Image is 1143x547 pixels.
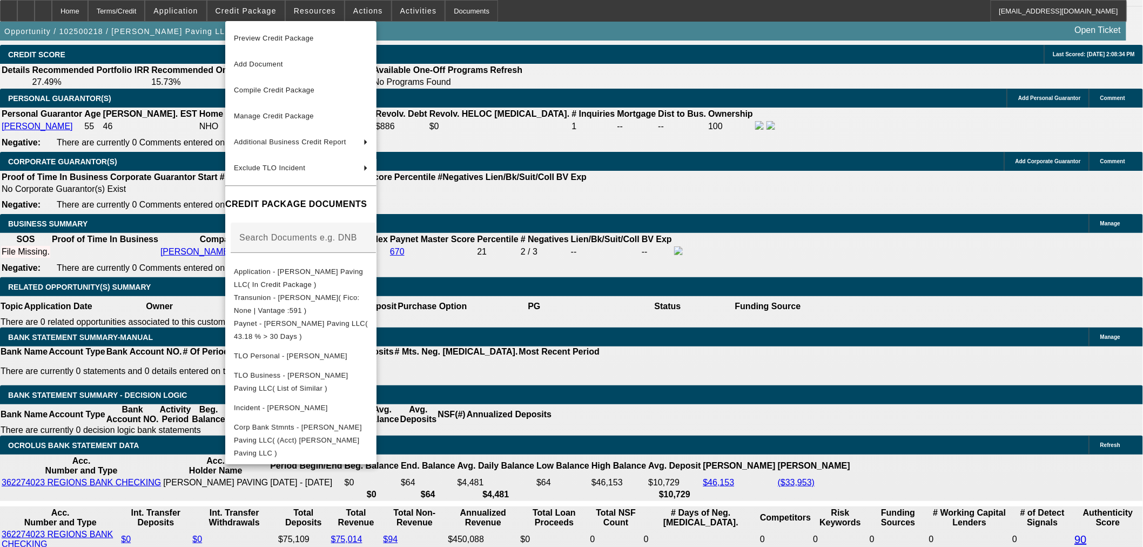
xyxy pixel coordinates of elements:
span: Additional Business Credit Report [234,138,346,146]
button: TLO Business - G M Boykin Paving LLC( List of Similar ) [225,369,376,395]
span: Compile Credit Package [234,86,314,94]
span: Manage Credit Package [234,112,314,120]
span: Transunion - [PERSON_NAME]( Fico: None | Vantage :591 ) [234,293,360,314]
span: TLO Personal - [PERSON_NAME] [234,351,347,359]
button: Corp Bank Stmnts - G M Boykin Paving LLC( (Acct) G M Boykin Paving LLC ) [225,421,376,459]
span: Exclude TLO Incident [234,164,305,172]
span: TLO Business - [PERSON_NAME] Paving LLC( List of Similar ) [234,371,348,392]
span: Add Document [234,60,283,68]
mat-label: Search Documents e.g. DNB [239,232,357,242]
button: Incident - Boykin, Gary [225,395,376,421]
span: Application - [PERSON_NAME] Paving LLC( In Credit Package ) [234,267,363,288]
span: Corp Bank Stmnts - [PERSON_NAME] Paving LLC( (Acct) [PERSON_NAME] Paving LLC ) [234,423,362,457]
button: Application - G M Boykin Paving LLC( In Credit Package ) [225,265,376,291]
h4: CREDIT PACKAGE DOCUMENTS [225,198,376,211]
span: Preview Credit Package [234,34,314,42]
span: Paynet - [PERSON_NAME] Paving LLC( 43.18 % > 30 Days ) [234,319,368,340]
button: Transunion - Boykin, Gary( Fico: None | Vantage :591 ) [225,291,376,317]
span: Incident - [PERSON_NAME] [234,403,328,411]
button: TLO Personal - Boykin, Gary [225,343,376,369]
button: Paynet - G M Boykin Paving LLC( 43.18 % > 30 Days ) [225,317,376,343]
